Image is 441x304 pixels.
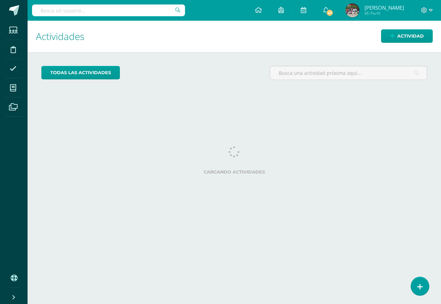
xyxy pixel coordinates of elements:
input: Busca una actividad próxima aquí... [270,66,427,80]
a: todas las Actividades [41,66,120,79]
span: 47 [326,9,334,17]
label: Cargando actividades [41,169,427,175]
span: [PERSON_NAME] [365,4,404,11]
span: Actividad [397,30,424,42]
img: 27fac148226088b2bf2b1ff5f837c7e0.png [346,3,359,17]
a: Actividad [381,29,433,43]
span: Mi Perfil [365,10,404,16]
h1: Actividades [36,21,433,52]
input: Busca un usuario... [32,4,185,16]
